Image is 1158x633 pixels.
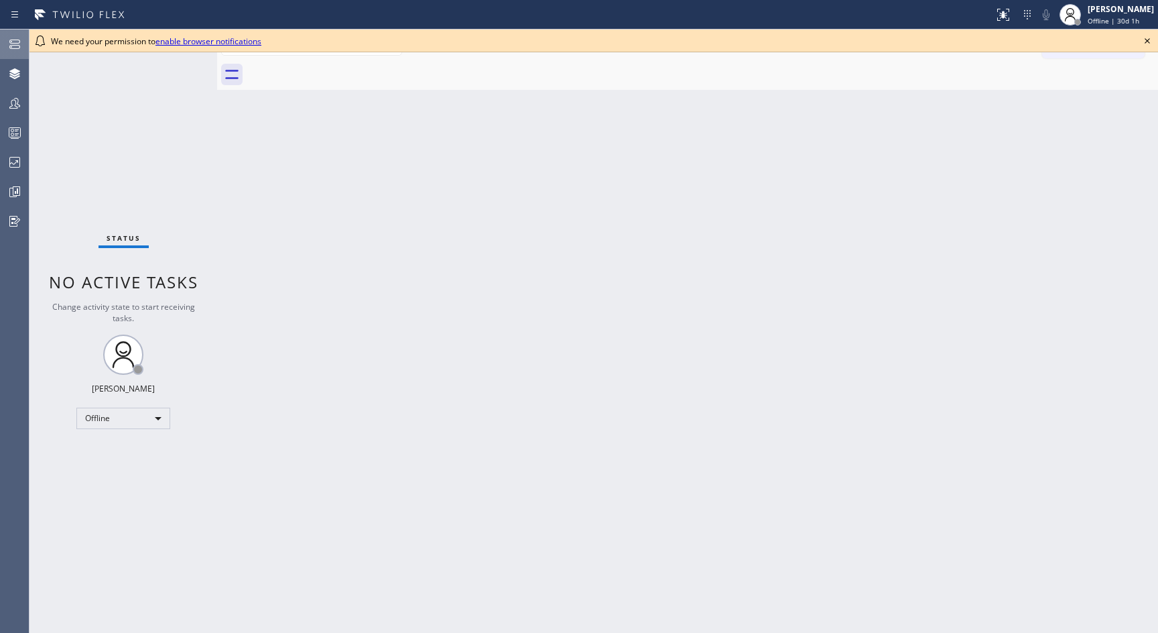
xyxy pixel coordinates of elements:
span: No active tasks [49,271,198,293]
span: Change activity state to start receiving tasks. [52,301,195,324]
div: Offline [76,408,170,429]
span: We need your permission to [51,36,261,47]
div: [PERSON_NAME] [1088,3,1154,15]
div: [PERSON_NAME] [92,383,155,394]
a: enable browser notifications [155,36,261,47]
span: Status [107,233,141,243]
button: Mute [1037,5,1055,24]
span: Offline | 30d 1h [1088,16,1139,25]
